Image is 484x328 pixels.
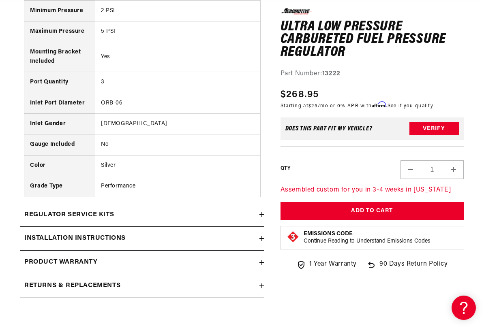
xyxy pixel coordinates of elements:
td: Silver [95,155,260,176]
p: Assembled custom for you in 3-4 weeks in [US_STATE] [281,185,464,196]
td: 5 PSI [95,21,260,42]
strong: 13222 [322,70,341,77]
th: Mounting Bracket Included [24,42,95,72]
span: 90 Days Return Policy [379,259,448,277]
summary: Installation Instructions [20,227,264,250]
h2: Installation Instructions [24,233,126,244]
strong: Emissions Code [304,230,353,236]
td: No [95,134,260,155]
p: Starting at /mo or 0% APR with . [281,102,433,109]
label: QTY [281,165,291,172]
button: Add to Cart [281,202,464,220]
span: $25 [308,103,318,108]
th: Maximum Pressure [24,21,95,42]
img: Emissions code [287,230,300,243]
span: Affirm [372,101,386,107]
a: See if you qualify - Learn more about Affirm Financing (opens in modal) [388,103,433,108]
a: 90 Days Return Policy [366,259,448,277]
div: Does This part fit My vehicle? [285,126,373,132]
td: 2 PSI [95,0,260,21]
h1: Ultra Low Pressure Carbureted Fuel Pressure Regulator [281,20,464,59]
th: Gauge Included [24,134,95,155]
div: Part Number: [281,69,464,79]
summary: Product warranty [20,251,264,274]
th: Inlet Port Diameter [24,93,95,113]
button: Emissions CodeContinue Reading to Understand Emissions Codes [304,230,430,245]
p: Continue Reading to Understand Emissions Codes [304,237,430,245]
td: 3 [95,72,260,93]
span: $268.95 [281,87,319,102]
td: Performance [95,176,260,197]
th: Minimum Pressure [24,0,95,21]
th: Inlet Gender [24,113,95,134]
h2: Product warranty [24,257,98,268]
summary: Returns & replacements [20,274,264,298]
th: Port Quantity [24,72,95,93]
td: Yes [95,42,260,72]
td: [DEMOGRAPHIC_DATA] [95,113,260,134]
td: ORB-06 [95,93,260,113]
a: 1 Year Warranty [296,259,357,269]
button: Verify [409,122,459,135]
span: 1 Year Warranty [309,259,357,269]
h2: Regulator Service Kits [24,210,114,220]
th: Color [24,155,95,176]
summary: Regulator Service Kits [20,203,264,227]
h2: Returns & replacements [24,281,120,291]
th: Grade Type [24,176,95,197]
